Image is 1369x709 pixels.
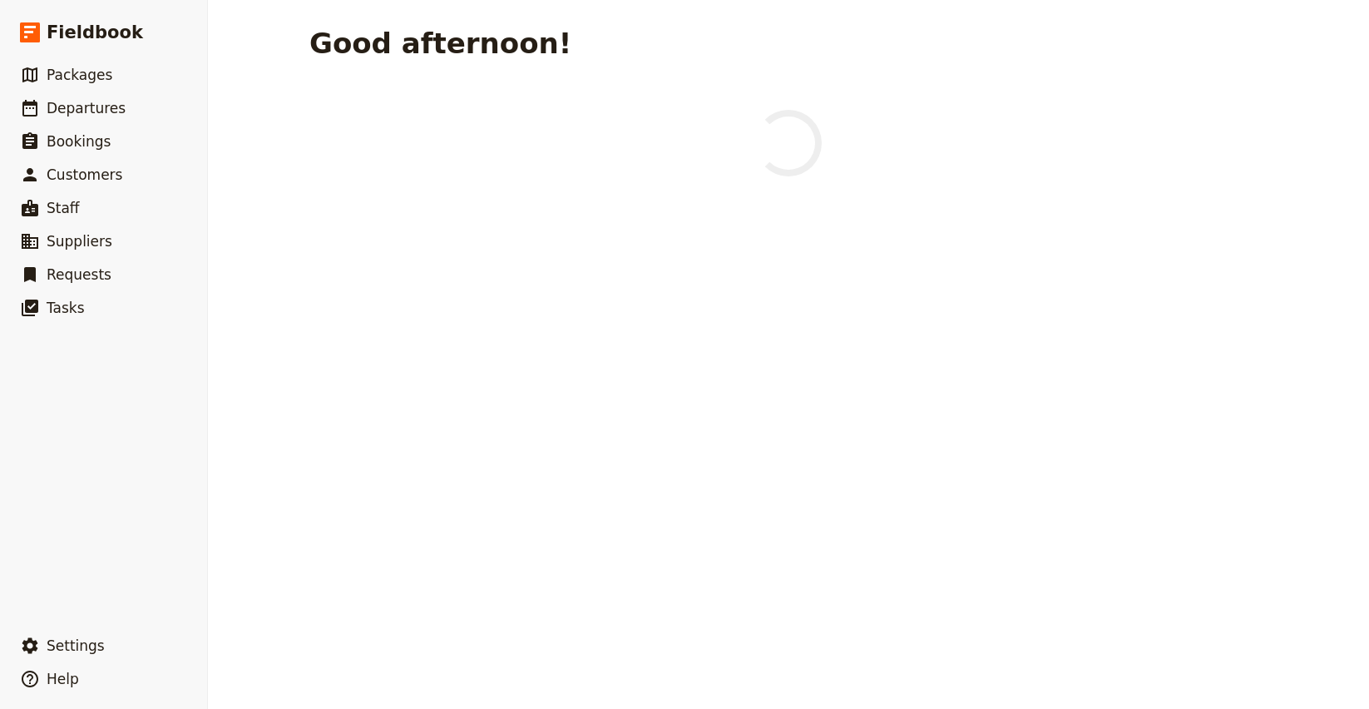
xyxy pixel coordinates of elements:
h1: Good afternoon! [309,27,571,60]
span: Settings [47,637,105,654]
span: Requests [47,266,111,283]
span: Packages [47,67,112,83]
span: Departures [47,100,126,117]
span: Help [47,671,79,687]
span: Fieldbook [47,20,143,45]
span: Bookings [47,133,111,150]
span: Tasks [47,300,85,316]
span: Customers [47,166,122,183]
span: Staff [47,200,80,216]
span: Suppliers [47,233,112,250]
